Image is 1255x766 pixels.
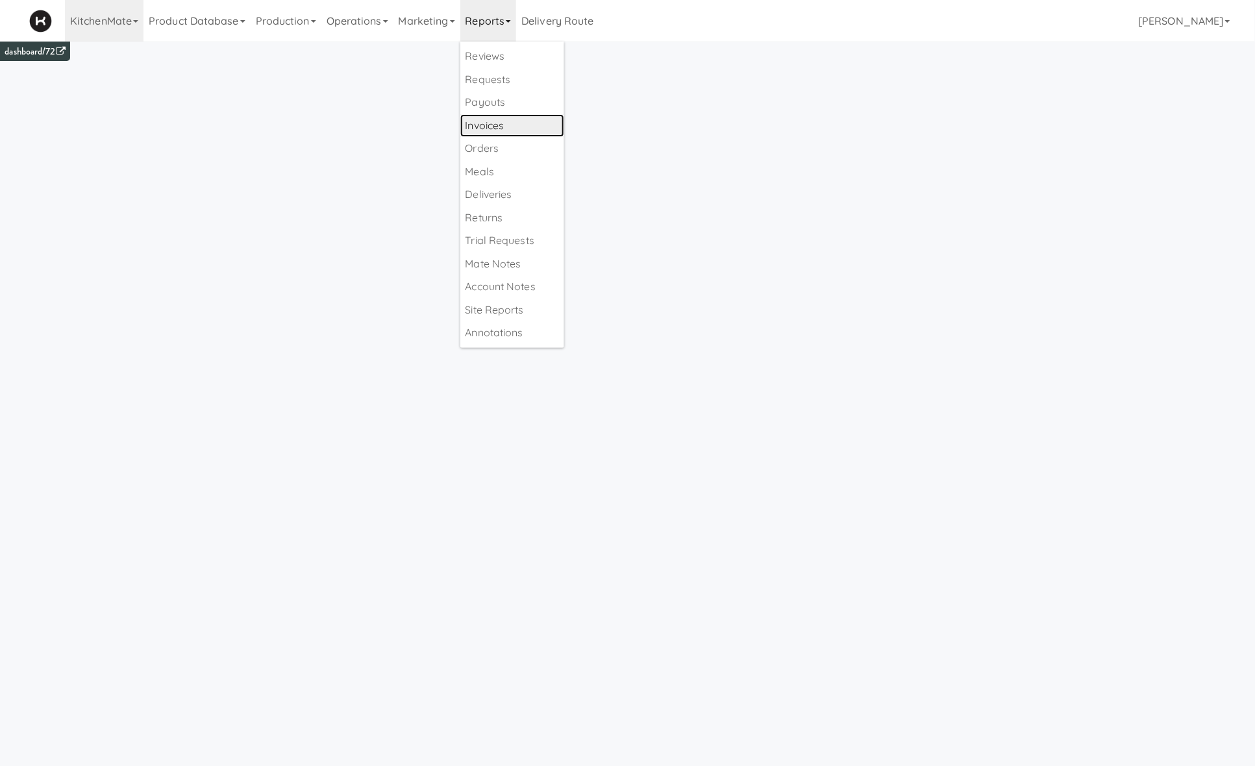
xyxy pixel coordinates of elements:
[460,68,564,92] a: Requests
[460,45,564,68] a: Reviews
[460,253,564,276] a: Mate Notes
[460,275,564,299] a: Account Notes
[460,299,564,322] a: Site Reports
[29,10,52,32] img: Micromart
[460,160,564,184] a: Meals
[460,91,564,114] a: Payouts
[460,137,564,160] a: Orders
[5,45,65,58] a: dashboard/72
[460,229,564,253] a: Trial Requests
[460,321,564,345] a: Annotations
[460,183,564,206] a: Deliveries
[460,206,564,230] a: Returns
[460,114,564,138] a: Invoices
